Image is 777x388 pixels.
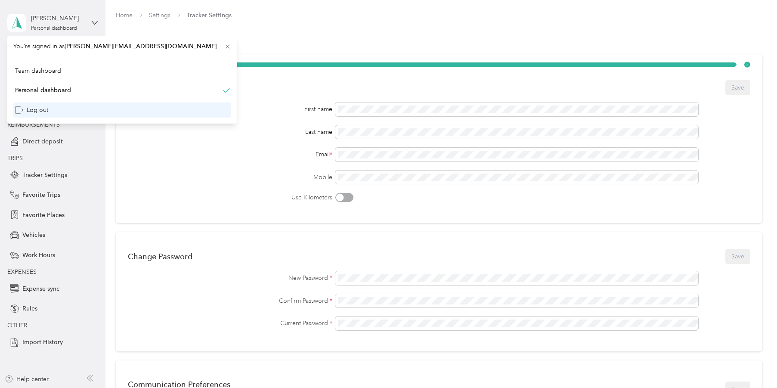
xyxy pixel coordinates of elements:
[22,230,45,239] span: Vehicles
[22,171,67,180] span: Tracker Settings
[729,340,777,388] iframe: Everlance-gr Chat Button Frame
[149,12,170,19] a: Settings
[15,86,71,95] div: Personal dashboard
[22,284,59,293] span: Expense sync
[7,155,23,162] span: TRIPS
[7,268,37,276] span: EXPENSES
[128,252,192,261] div: Change Password
[22,137,63,146] span: Direct deposit
[22,190,60,199] span: Favorite Trips
[5,375,49,384] button: Help center
[22,211,65,220] span: Favorite Places
[22,338,63,347] span: Import History
[22,251,55,260] span: Work Hours
[65,43,217,50] span: [PERSON_NAME][EMAIL_ADDRESS][DOMAIN_NAME]
[31,26,77,31] div: Personal dashboard
[15,106,48,115] div: Log out
[128,273,332,282] label: New Password
[31,14,85,23] div: [PERSON_NAME]
[15,66,61,75] div: Team dashboard
[128,296,332,305] label: Confirm Password
[128,193,332,202] label: Use Kilometers
[128,319,332,328] label: Current Password
[7,322,27,329] span: OTHER
[13,42,231,51] span: You’re signed in as
[128,127,332,137] div: Last name
[22,304,37,313] span: Rules
[116,12,133,19] a: Home
[187,11,232,20] span: Tracker Settings
[7,121,60,128] span: REIMBURSEMENTS
[128,173,332,182] label: Mobile
[128,150,332,159] div: Email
